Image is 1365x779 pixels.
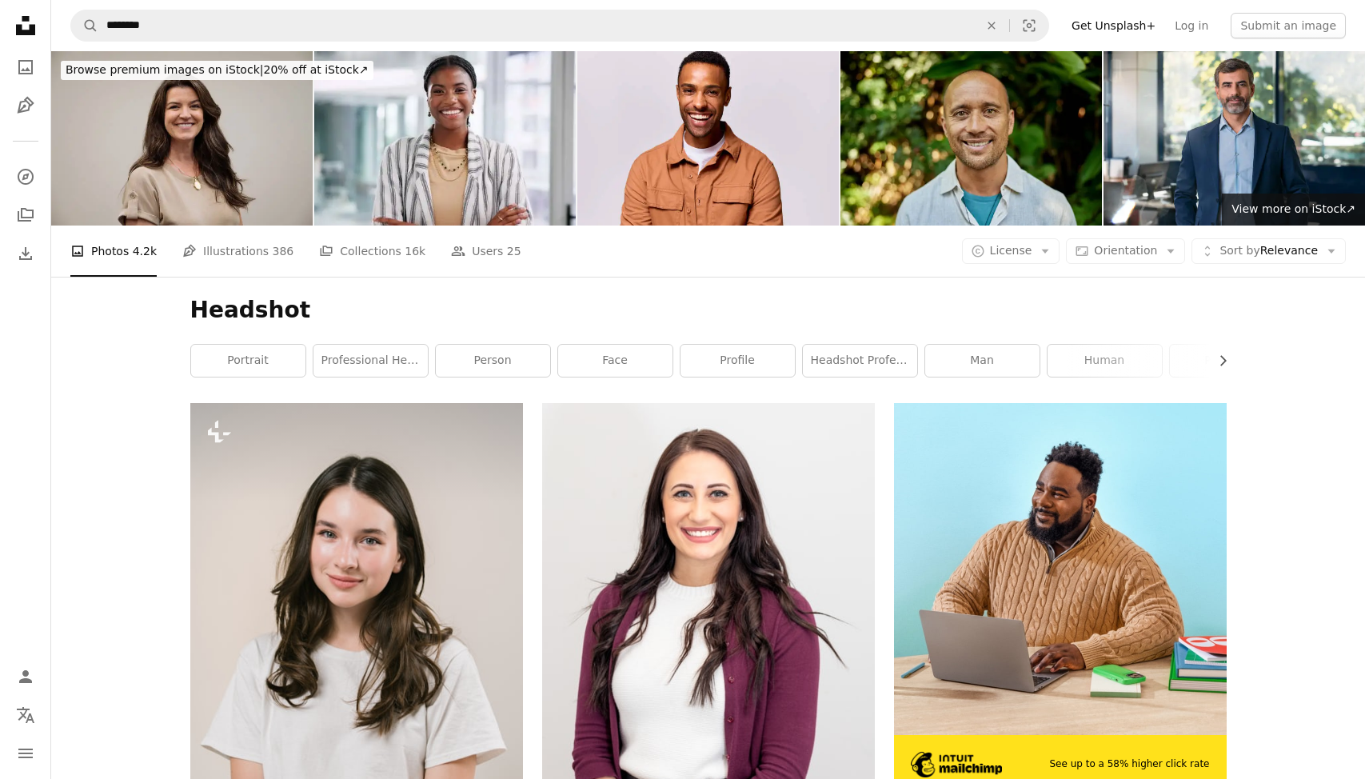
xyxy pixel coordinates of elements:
[191,345,305,377] a: portrait
[51,51,313,226] img: Studio portrait of decision making businesswoman in businesswear
[1219,244,1259,257] span: Sort by
[10,161,42,193] a: Explore
[10,51,42,83] a: Photos
[10,90,42,122] a: Illustrations
[51,51,383,90] a: Browse premium images on iStock|20% off at iStock↗
[10,661,42,693] a: Log in / Sign up
[10,737,42,769] button: Menu
[273,242,294,260] span: 386
[558,345,673,377] a: face
[840,51,1102,226] img: Outdoor headshot of cheerful man in sun-filled nature
[542,635,875,649] a: woman in red cardigan smiling
[974,10,1009,41] button: Clear
[990,244,1032,257] span: License
[1191,238,1346,264] button: Sort byRelevance
[894,403,1227,735] img: file-1722962830841-dea897b5811bimage
[1104,51,1365,226] img: Businessman looking at camera
[1170,345,1284,377] a: persona
[507,242,521,260] span: 25
[66,63,263,76] span: Browse premium images on iStock |
[1094,244,1157,257] span: Orientation
[1010,10,1048,41] button: Visual search
[1049,757,1209,771] span: See up to a 58% higher click rate
[405,242,425,260] span: 16k
[1208,345,1227,377] button: scroll list to the right
[925,345,1040,377] a: man
[436,345,550,377] a: person
[70,10,1049,42] form: Find visuals sitewide
[1222,194,1365,226] a: View more on iStock↗
[1231,13,1346,38] button: Submit an image
[10,238,42,270] a: Download History
[61,61,373,80] div: 20% off at iStock ↗
[451,226,521,277] a: Users 25
[10,10,42,45] a: Home — Unsplash
[1062,13,1165,38] a: Get Unsplash+
[190,645,523,659] a: a young girl with long hair wearing a white t - shirt
[1219,243,1318,259] span: Relevance
[1165,13,1218,38] a: Log in
[313,345,428,377] a: professional headshot
[911,752,1003,777] img: file-1690386555781-336d1949dad1image
[803,345,917,377] a: headshot professional
[577,51,839,226] img: Studio portrait of happy multiracial mid adult man wearing brown shirt, toothy smile
[71,10,98,41] button: Search Unsplash
[182,226,293,277] a: Illustrations 386
[10,699,42,731] button: Language
[1231,202,1355,215] span: View more on iStock ↗
[1066,238,1185,264] button: Orientation
[319,226,425,277] a: Collections 16k
[190,296,1227,325] h1: Headshot
[314,51,576,226] img: Business, portrait and smile with black woman in office for start of corporate or professional ca...
[10,199,42,231] a: Collections
[681,345,795,377] a: profile
[1048,345,1162,377] a: human
[962,238,1060,264] button: License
